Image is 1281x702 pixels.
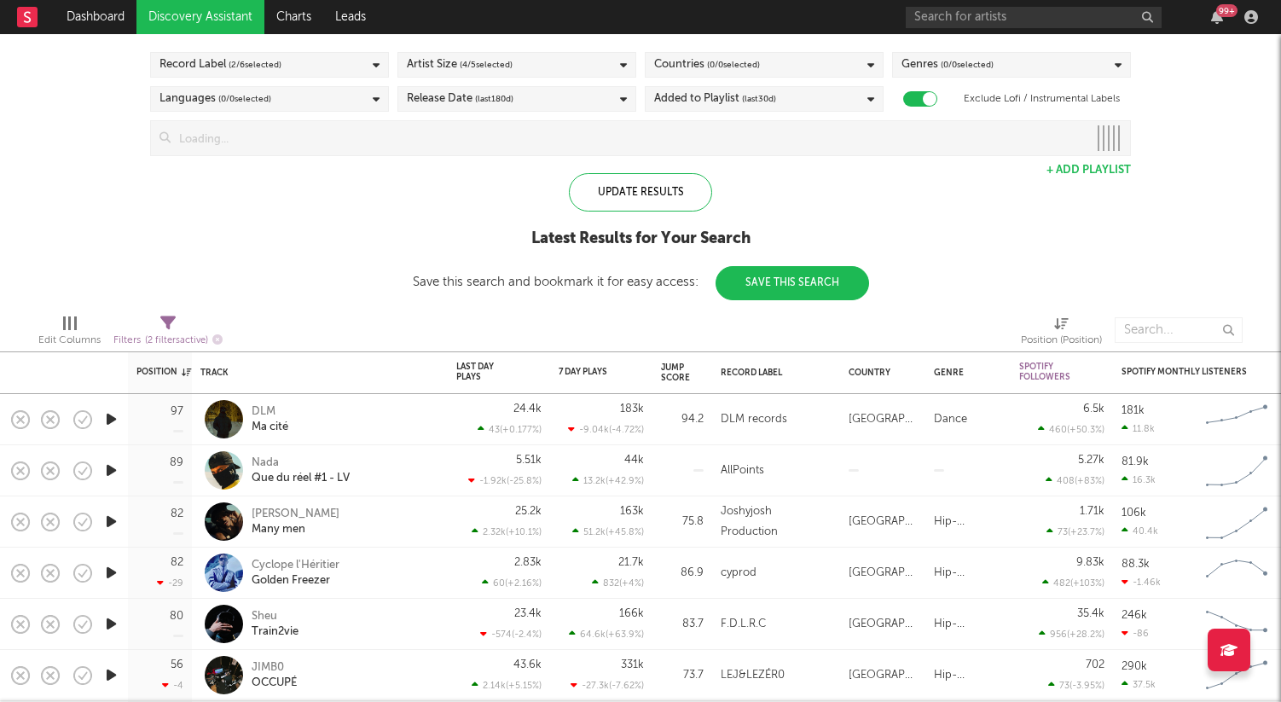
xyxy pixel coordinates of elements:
div: 35.4k [1077,608,1104,619]
a: [PERSON_NAME]Many men [252,507,339,537]
div: -27.3k ( -7.62 % ) [571,680,644,691]
span: (last 30 d) [742,89,776,109]
div: Country [849,368,908,378]
div: 73 ( +23.7 % ) [1046,526,1104,537]
div: 7 Day Plays [559,367,618,377]
span: ( 0 / 0 selected) [707,55,760,75]
div: 482 ( +103 % ) [1042,577,1104,589]
div: 89 [170,457,183,468]
div: 43 ( +0.177 % ) [478,424,542,435]
button: Save This Search [716,266,869,300]
div: JIMB0 [252,660,297,676]
div: Ma cité [252,420,288,435]
div: 51.2k ( +45.8 % ) [572,526,644,537]
div: Release Date [407,89,513,109]
input: Search for artists [906,7,1162,28]
svg: Chart title [1198,398,1275,441]
div: 40.4k [1122,525,1158,537]
div: -1.92k ( -25.8 % ) [468,475,542,486]
div: Genre [934,368,994,378]
div: [GEOGRAPHIC_DATA] [849,614,917,635]
div: Edit Columns [38,309,101,358]
div: 44k [624,455,644,466]
a: DLMMa cité [252,404,288,435]
span: ( 2 / 6 selected) [229,55,281,75]
span: ( 0 / 0 selected) [941,55,994,75]
div: 81.9k [1122,456,1149,467]
button: 99+ [1211,10,1223,24]
div: Spotify Followers [1019,362,1079,382]
div: 73.7 [661,665,704,686]
div: -9.04k ( -4.72 % ) [568,424,644,435]
div: Artist Size [407,55,513,75]
div: Cyclope l'Héritier [252,558,339,573]
div: [GEOGRAPHIC_DATA] [849,665,917,686]
div: 106k [1122,508,1146,519]
input: Loading... [171,121,1087,155]
div: 832 ( +4 % ) [592,577,644,589]
div: Jump Score [661,363,690,383]
div: 1.71k [1080,506,1104,517]
div: Update Results [569,173,712,212]
div: 83.7 [661,614,704,635]
div: Position [136,367,191,377]
div: -1.46k [1122,577,1161,588]
a: SheuTrain2vie [252,609,299,640]
div: LEJ&LEZÉR0 [721,665,785,686]
div: -4 [162,680,183,691]
div: 5.51k [516,455,542,466]
button: + Add Playlist [1046,165,1131,176]
div: Sheu [252,609,299,624]
div: [PERSON_NAME] [252,507,339,522]
div: 9.83k [1076,557,1104,568]
span: ( 0 / 0 selected) [218,89,271,109]
div: DLM records [721,409,787,430]
div: Filters(2 filters active) [113,309,223,358]
a: Cyclope l'HéritierGolden Freezer [252,558,339,589]
div: 408 ( +83 % ) [1046,475,1104,486]
div: 64.6k ( +63.9 % ) [569,629,644,640]
div: Record Label [721,368,823,378]
div: Hip-Hop/Rap [934,665,1002,686]
div: 181k [1122,405,1145,416]
div: 43.6k [513,659,542,670]
div: Countries [654,55,760,75]
svg: Chart title [1198,501,1275,543]
div: -29 [157,577,183,589]
div: 183k [620,403,644,415]
label: Exclude Lofi / Instrumental Labels [964,89,1120,109]
div: Many men [252,522,339,537]
div: 73 ( -3.95 % ) [1048,680,1104,691]
svg: Chart title [1198,450,1275,492]
div: 99 + [1216,4,1238,17]
div: Train2vie [252,624,299,640]
div: [GEOGRAPHIC_DATA] [849,512,917,532]
div: 11.8k [1122,423,1155,434]
div: Latest Results for Your Search [413,229,869,249]
div: 2.32k ( +10.1 % ) [472,526,542,537]
div: [GEOGRAPHIC_DATA] [849,563,917,583]
svg: Chart title [1198,654,1275,697]
div: 37.5k [1122,679,1156,690]
div: Que du réel #1 - LV [252,471,350,486]
div: 290k [1122,661,1147,672]
a: JIMB0OCCUPÉ [252,660,297,691]
div: cyprod [721,563,756,583]
div: 16.3k [1122,474,1156,485]
div: Hip-Hop/Rap [934,563,1002,583]
span: ( 4 / 5 selected) [460,55,513,75]
div: 13.2k ( +42.9 % ) [572,475,644,486]
svg: Chart title [1198,552,1275,595]
div: -574 ( -2.4 % ) [480,629,542,640]
div: 80 [170,611,183,622]
div: 163k [620,506,644,517]
div: 21.7k [618,557,644,568]
a: NadaQue du réel #1 - LV [252,455,350,486]
div: Position (Position) [1021,330,1102,351]
div: 166k [619,608,644,619]
div: Languages [159,89,271,109]
div: 460 ( +50.3 % ) [1038,424,1104,435]
div: Spotify Monthly Listeners [1122,367,1249,377]
div: 2.83k [514,557,542,568]
span: ( 2 filters active) [145,336,208,345]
